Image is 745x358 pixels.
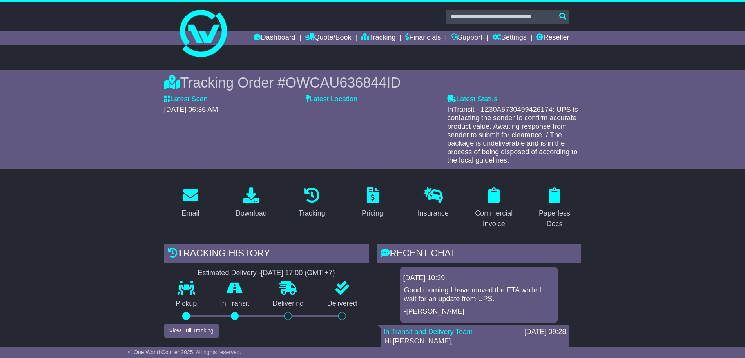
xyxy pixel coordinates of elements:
p: Pickup [164,300,209,308]
div: [DATE] 09:28 [524,328,566,336]
button: View Full Tracking [164,324,219,338]
div: Download [236,208,267,219]
p: -[PERSON_NAME] [404,307,554,316]
a: Email [176,184,204,221]
a: Tracking [293,184,330,221]
div: Paperless Docs [533,208,576,229]
span: © One World Courier 2025. All rights reserved. [128,349,241,355]
a: Support [451,31,482,45]
p: Good morning I have moved the ETA while I wait for an update from UPS. [404,286,554,303]
a: Reseller [536,31,569,45]
div: RECENT CHAT [377,244,581,265]
a: Commercial Invoice [468,184,520,232]
div: Pricing [362,208,383,219]
a: Paperless Docs [528,184,581,232]
a: Tracking [361,31,395,45]
a: Insurance [413,184,454,221]
a: Quote/Book [305,31,351,45]
a: Financials [405,31,441,45]
label: Latest Scan [164,95,208,104]
a: Pricing [357,184,388,221]
p: Delivering [261,300,316,308]
a: Settings [492,31,527,45]
label: Latest Location [306,95,357,104]
div: Commercial Invoice [473,208,515,229]
div: [DATE] 17:00 (GMT +7) [261,269,335,278]
div: Insurance [418,208,449,219]
p: Hi [PERSON_NAME], [384,337,566,346]
a: Download [230,184,272,221]
div: [DATE] 10:39 [403,274,555,283]
div: Tracking [298,208,325,219]
div: Email [181,208,199,219]
p: Delivered [315,300,369,308]
p: In Transit [208,300,261,308]
span: [DATE] 06:36 AM [164,106,218,113]
label: Latest Status [447,95,497,104]
span: OWCAU636844ID [285,75,401,91]
span: InTransit - 1Z30A5730499426174: UPS is contacting the sender to confirm accurate product value. A... [447,106,578,164]
a: Dashboard [254,31,295,45]
a: In Transit and Delivery Team [384,328,473,336]
div: Tracking Order # [164,74,581,91]
div: Estimated Delivery - [164,269,369,278]
div: Tracking history [164,244,369,265]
